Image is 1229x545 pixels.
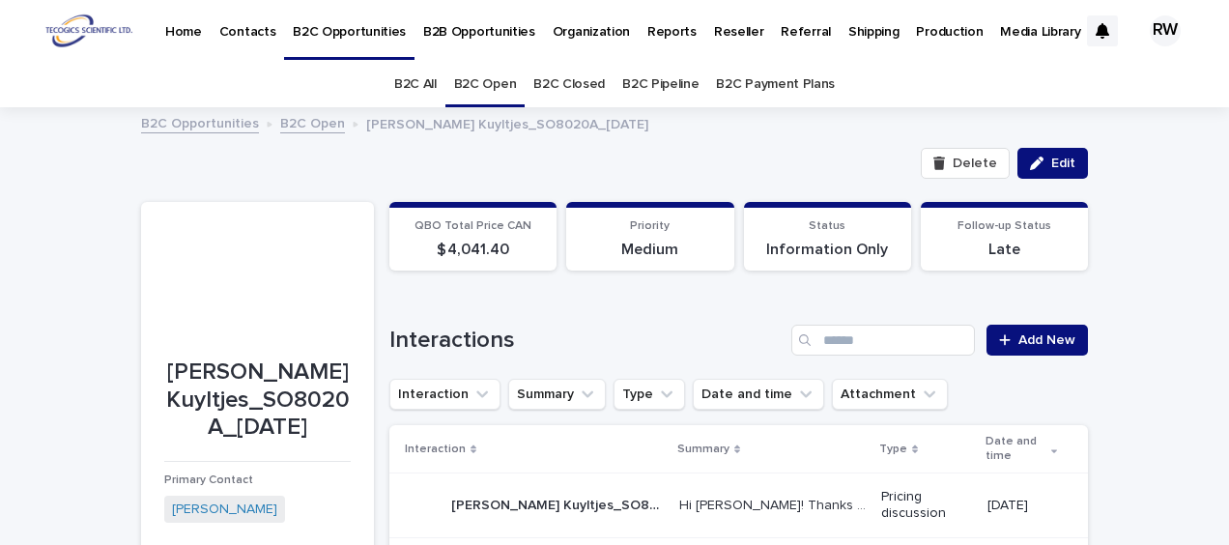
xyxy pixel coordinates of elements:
p: Information Only [756,241,900,259]
span: Status [809,220,845,232]
a: B2C All [394,62,437,107]
a: B2C Open [454,62,517,107]
span: Delete [953,157,997,170]
p: Interaction [405,439,466,460]
button: Edit [1017,148,1088,179]
span: Edit [1051,157,1075,170]
div: RW [1150,15,1181,46]
tr: [PERSON_NAME] Kuyltjes_SO8020A_[DATE] [DATE][PERSON_NAME] Kuyltjes_SO8020A_[DATE] [DATE] Hi [PERS... [389,473,1088,538]
a: B2C Payment Plans [716,62,835,107]
p: [PERSON_NAME] Kuyltjes_SO8020A_[DATE] [164,359,351,442]
span: Add New [1018,333,1075,347]
a: B2C Opportunities [141,111,259,133]
button: Type [614,379,685,410]
p: Date and time [986,431,1045,467]
a: B2C Pipeline [622,62,699,107]
button: Summary [508,379,606,410]
a: B2C Open [280,111,345,133]
p: Late [932,241,1076,259]
a: [PERSON_NAME] [172,500,277,520]
button: Delete [921,148,1010,179]
p: $ 4,041.40 [401,241,545,259]
p: Medium [578,241,722,259]
a: B2C Closed [533,62,605,107]
p: [PERSON_NAME] Kuyltjes_SO8020A_[DATE] [366,112,648,133]
p: Type [879,439,907,460]
a: Add New [986,325,1088,356]
span: Follow-up Status [957,220,1051,232]
img: l22tfCASryn9SYBzxJ2O [39,12,141,50]
button: Interaction [389,379,500,410]
span: Priority [630,220,670,232]
span: Primary Contact [164,474,253,486]
p: [DATE] [987,498,1057,514]
p: Hi Steve! Thanks so much for your request for pricing of the Ex N’ Flex EF-300 arm/leg therapy machi [679,494,870,514]
p: Pricing discussion [881,489,972,522]
button: Attachment [832,379,948,410]
button: Date and time [693,379,824,410]
span: QBO Total Price CAN [414,220,531,232]
h1: Interactions [389,327,784,355]
input: Search [791,325,975,356]
p: Steve Kuyltjes_SO8020A_2025-10-01 2025-10-01 [451,494,668,514]
p: Summary [677,439,729,460]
